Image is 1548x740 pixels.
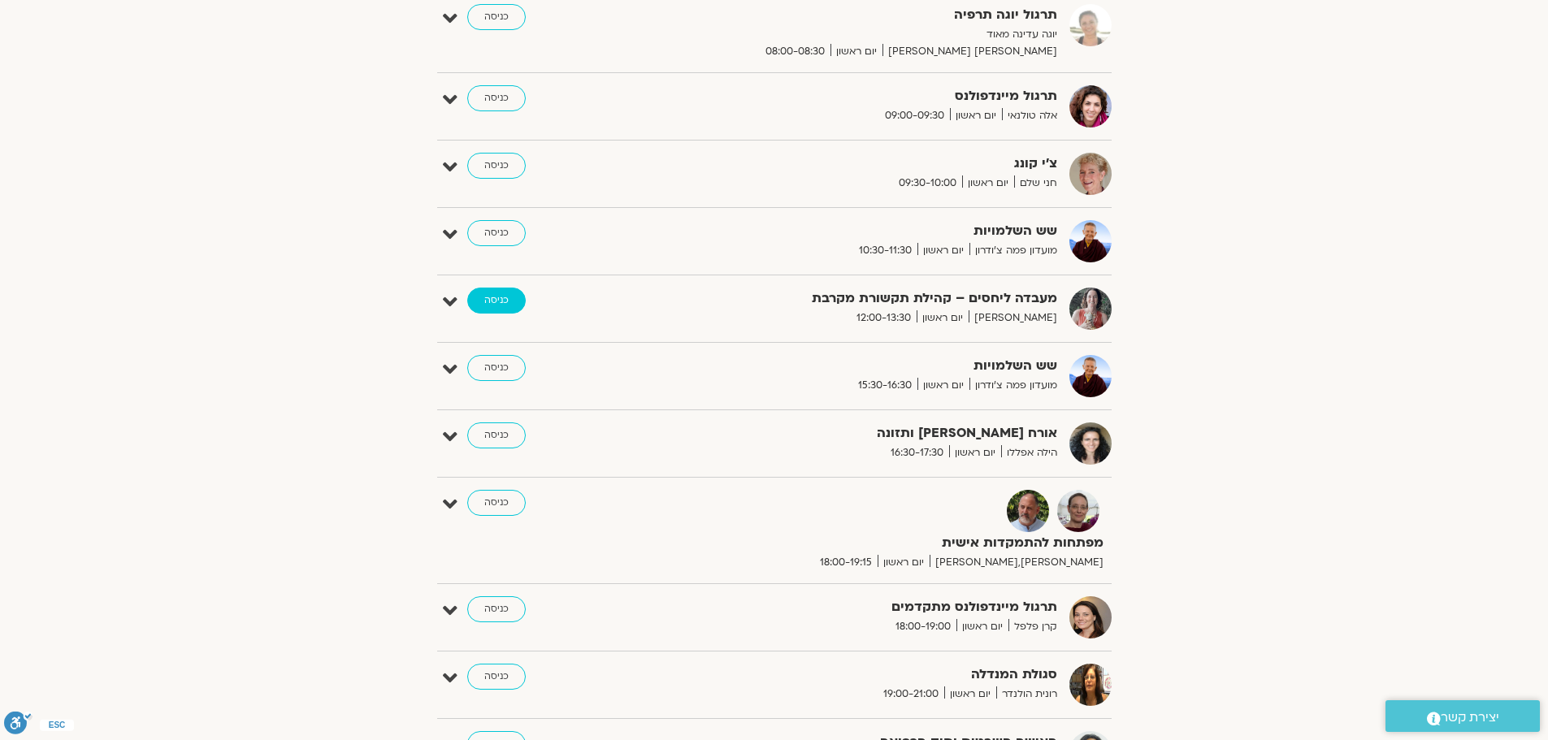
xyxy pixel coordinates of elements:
[659,4,1057,26] strong: תרגול יוגה תרפיה
[830,43,882,60] span: יום ראשון
[467,422,526,448] a: כניסה
[1441,707,1499,729] span: יצירת קשר
[659,26,1057,43] p: יוגה עדינה מאוד
[814,554,878,571] span: 18:00-19:15
[659,288,1057,309] strong: מעבדה ליחסים – קהילת תקשורת מקרבת
[969,242,1057,259] span: מועדון פמה צ'ודרון
[917,242,969,259] span: יום ראשון
[467,355,526,381] a: כניסה
[852,377,917,394] span: 15:30-16:30
[467,153,526,179] a: כניסה
[1001,444,1057,461] span: הילה אפללו
[885,444,949,461] span: 16:30-17:30
[659,153,1057,175] strong: צ'י קונג
[1014,175,1057,192] span: חני שלם
[969,377,1057,394] span: מועדון פמה צ'ודרון
[878,554,930,571] span: יום ראשון
[882,43,1057,60] span: [PERSON_NAME] [PERSON_NAME]
[659,664,1057,686] strong: סגולת המנדלה
[705,532,1104,554] strong: מפתחות להתמקדות אישית
[893,175,962,192] span: 09:30-10:00
[878,686,944,703] span: 19:00-21:00
[950,107,1002,124] span: יום ראשון
[760,43,830,60] span: 08:00-08:30
[467,490,526,516] a: כניסה
[949,444,1001,461] span: יום ראשון
[851,309,917,327] span: 12:00-13:30
[467,220,526,246] a: כניסה
[930,554,1104,571] span: [PERSON_NAME],[PERSON_NAME]
[659,422,1057,444] strong: אורח [PERSON_NAME] ותזונה
[853,242,917,259] span: 10:30-11:30
[1008,618,1057,635] span: קרן פלפל
[996,686,1057,703] span: רונית הולנדר
[467,664,526,690] a: כניסה
[659,85,1057,107] strong: תרגול מיינדפולנס
[962,175,1014,192] span: יום ראשון
[467,4,526,30] a: כניסה
[467,596,526,622] a: כניסה
[890,618,956,635] span: 18:00-19:00
[659,220,1057,242] strong: שש השלמויות
[1385,700,1540,732] a: יצירת קשר
[467,288,526,314] a: כניסה
[879,107,950,124] span: 09:00-09:30
[969,309,1057,327] span: [PERSON_NAME]
[659,355,1057,377] strong: שש השלמויות
[1002,107,1057,124] span: אלה טולנאי
[956,618,1008,635] span: יום ראשון
[917,377,969,394] span: יום ראשון
[659,596,1057,618] strong: תרגול מיינדפולנס מתקדמים
[917,309,969,327] span: יום ראשון
[944,686,996,703] span: יום ראשון
[467,85,526,111] a: כניסה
